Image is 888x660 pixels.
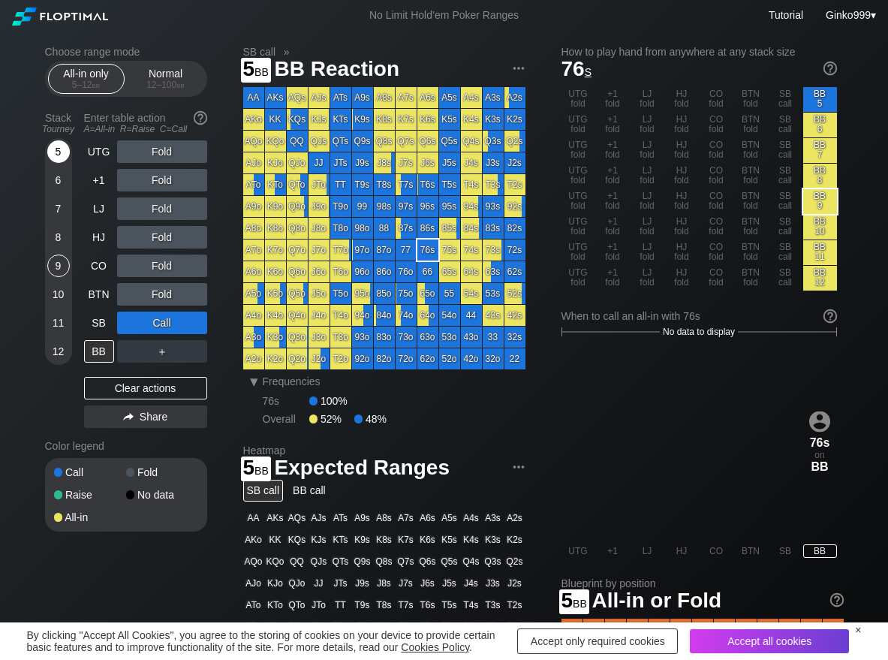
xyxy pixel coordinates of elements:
[504,218,525,239] div: 82s
[461,218,482,239] div: 84s
[504,348,525,369] div: 22
[265,305,286,326] div: K4o
[309,174,330,195] div: JTo
[330,174,351,195] div: TT
[665,87,699,112] div: HJ fold
[272,58,402,83] span: BB Reaction
[665,113,699,137] div: HJ fold
[803,138,837,163] div: BB 7
[374,109,395,130] div: K8s
[417,305,438,326] div: 64o
[561,189,595,214] div: UTG fold
[665,189,699,214] div: HJ fold
[483,305,504,326] div: 43s
[803,189,837,214] div: BB 9
[374,218,395,239] div: 88
[374,174,395,195] div: T8s
[243,218,264,239] div: A8o
[631,113,664,137] div: LJ fold
[483,174,504,195] div: T3s
[243,261,264,282] div: A6o
[265,131,286,152] div: KQo
[483,131,504,152] div: Q3s
[117,226,207,249] div: Fold
[352,174,373,195] div: T9s
[131,65,200,93] div: Normal
[84,140,114,163] div: UTG
[243,196,264,217] div: A9o
[417,174,438,195] div: T6s
[461,240,482,261] div: 74s
[734,266,768,291] div: BTN fold
[734,215,768,240] div: BTN fold
[123,413,134,421] img: share.864f2f62.svg
[396,283,417,304] div: 75o
[243,348,264,369] div: A2o
[54,467,126,478] div: Call
[561,87,595,112] div: UTG fold
[822,308,838,324] img: help.32db89a4.svg
[417,131,438,152] div: Q6s
[243,131,264,152] div: AQo
[461,152,482,173] div: J4s
[330,305,351,326] div: T4o
[734,113,768,137] div: BTN fold
[483,218,504,239] div: 83s
[596,164,630,188] div: +1 fold
[396,218,417,239] div: 87s
[822,7,878,23] div: ▾
[439,240,460,261] div: 75s
[287,261,308,282] div: Q6o
[330,131,351,152] div: QTs
[330,327,351,348] div: T3o
[510,459,527,475] img: ellipsis.fd386fe8.svg
[117,140,207,163] div: Fold
[439,218,460,239] div: 85s
[461,348,482,369] div: 42o
[54,512,126,523] div: All-in
[396,152,417,173] div: J7s
[461,174,482,195] div: T4s
[47,197,70,220] div: 7
[396,305,417,326] div: 74o
[417,261,438,282] div: 66
[287,174,308,195] div: QTo
[401,641,469,653] a: Cookies Policy
[84,340,114,363] div: BB
[374,196,395,217] div: 98s
[330,218,351,239] div: T8o
[439,109,460,130] div: K5s
[631,138,664,163] div: LJ fold
[330,196,351,217] div: T9o
[396,131,417,152] div: Q7s
[504,196,525,217] div: 92s
[504,152,525,173] div: J2s
[461,87,482,108] div: A4s
[631,87,664,112] div: LJ fold
[309,196,330,217] div: J9o
[769,138,802,163] div: SB call
[52,65,121,93] div: All-in only
[352,240,373,261] div: 97o
[309,240,330,261] div: J7o
[483,152,504,173] div: J3s
[439,283,460,304] div: 55
[665,215,699,240] div: HJ fold
[330,109,351,130] div: KTs
[287,240,308,261] div: Q7o
[243,87,264,108] div: AA
[809,411,830,432] img: icon-avatar.b40e07d9.svg
[352,196,373,217] div: 99
[84,169,114,191] div: +1
[352,218,373,239] div: 98o
[374,327,395,348] div: 83o
[504,240,525,261] div: 72s
[243,305,264,326] div: A4o
[330,87,351,108] div: ATs
[309,305,330,326] div: J4o
[265,152,286,173] div: KJo
[126,490,198,500] div: No data
[417,283,438,304] div: 65o
[330,283,351,304] div: T5o
[243,327,264,348] div: A3o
